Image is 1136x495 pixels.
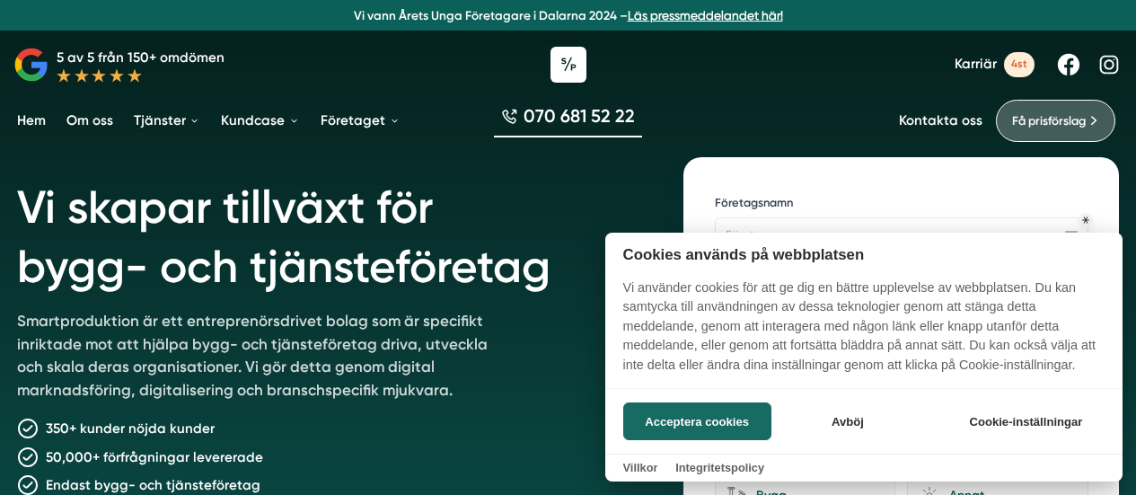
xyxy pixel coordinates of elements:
button: Acceptera cookies [623,402,771,440]
a: Integritetspolicy [675,461,764,474]
p: Vi använder cookies för att ge dig en bättre upplevelse av webbplatsen. Du kan samtycka till anvä... [605,278,1123,388]
h2: Cookies används på webbplatsen [605,246,1123,263]
button: Cookie-inställningar [947,402,1105,440]
button: Avböj [776,402,919,440]
a: Villkor [623,461,658,474]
